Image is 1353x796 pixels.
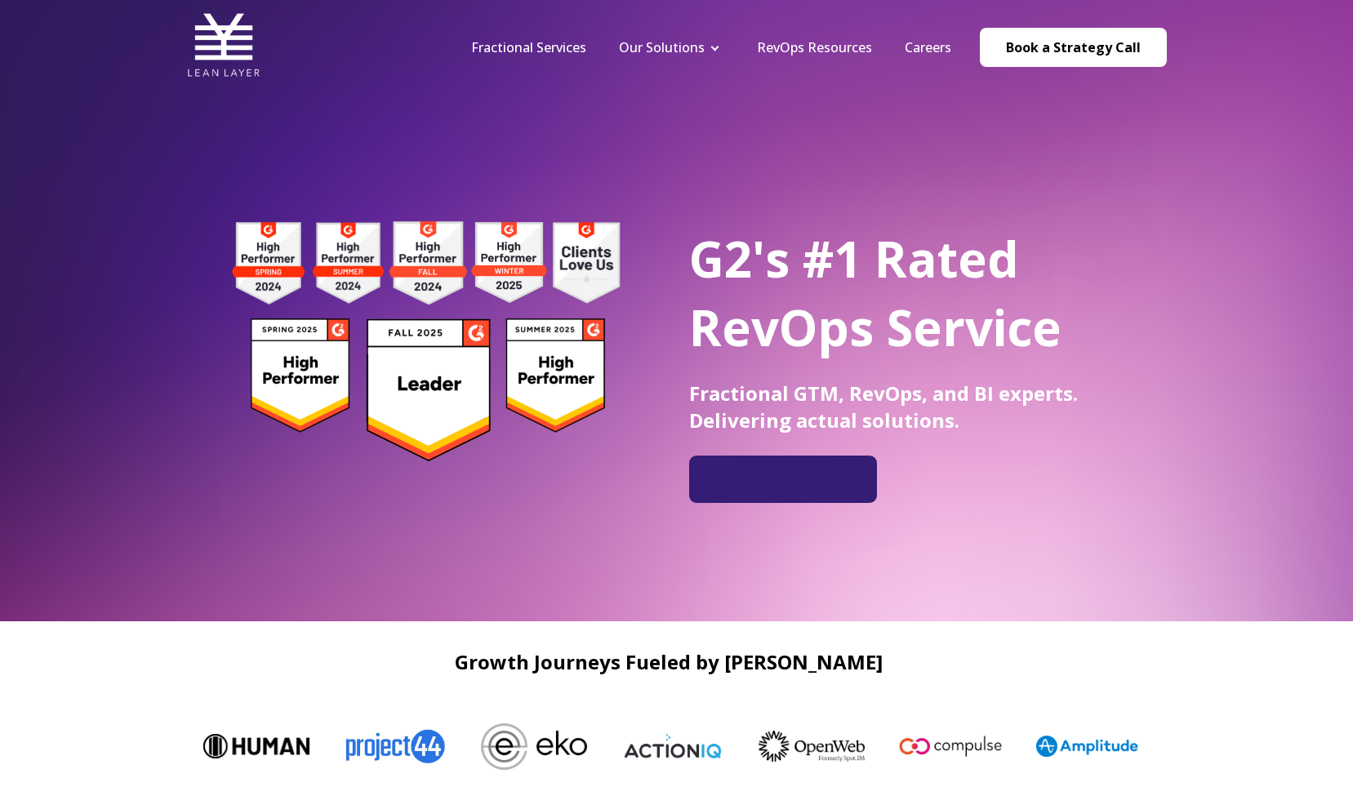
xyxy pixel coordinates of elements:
h2: Growth Journeys Fueled by [PERSON_NAME] [187,651,1150,673]
a: Fractional Services [471,38,586,56]
img: Human [190,734,296,758]
img: g2 badges [203,216,648,466]
img: Compulse [884,718,990,774]
img: OpenWeb [745,731,852,761]
div: Navigation Menu [455,38,968,56]
img: ActionIQ [607,732,713,760]
img: Amplitude [1023,736,1129,757]
span: Fractional GTM, RevOps, and BI experts. Delivering actual solutions. [689,380,1078,434]
a: Book a Strategy Call [980,28,1167,67]
img: Project44 [329,718,435,774]
img: Eko [468,723,574,770]
img: Lean Layer Logo [187,8,260,82]
a: Our Solutions [619,38,705,56]
iframe: Embedded CTA [697,462,869,496]
span: G2's #1 Rated RevOps Service [689,225,1061,361]
a: RevOps Resources [757,38,872,56]
a: Careers [905,38,951,56]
